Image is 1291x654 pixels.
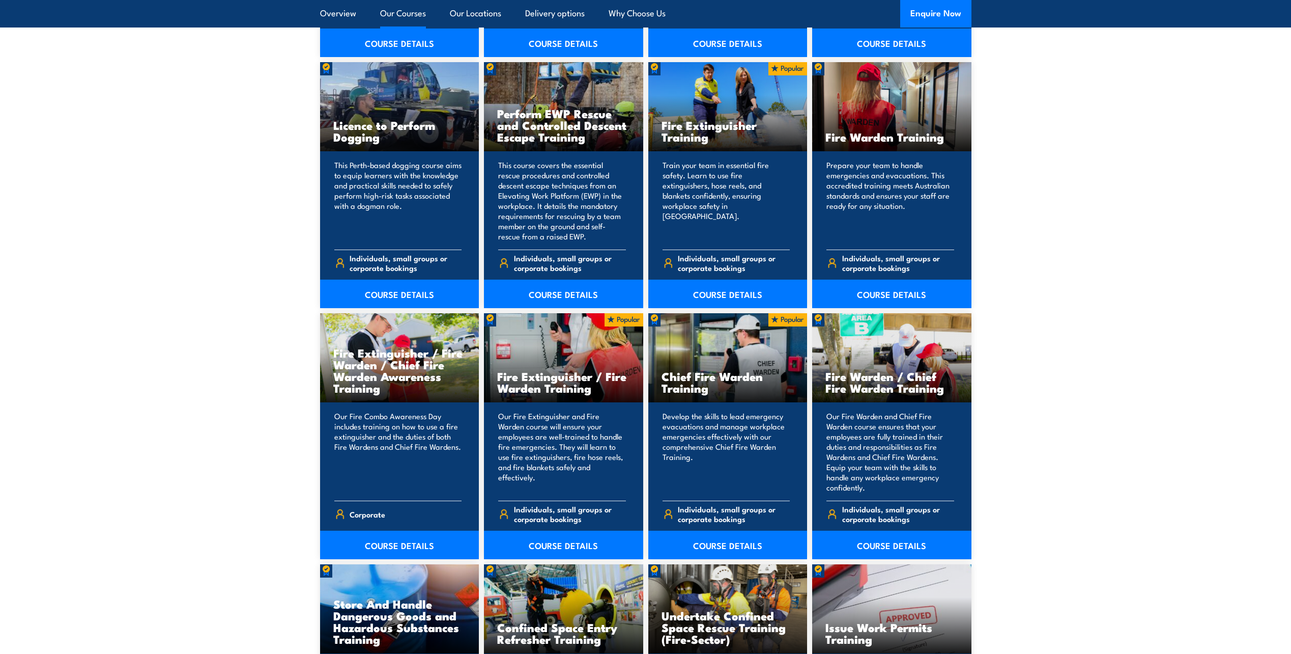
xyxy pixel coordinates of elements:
[498,160,626,241] p: This course covers the essential rescue procedures and controlled descent escape techniques from ...
[663,411,790,493] p: Develop the skills to lead emergency evacuations and manage workplace emergencies effectively wit...
[497,621,630,645] h3: Confined Space Entry Refresher Training
[334,160,462,241] p: This Perth-based dogging course aims to equip learners with the knowledge and practical skills ne...
[812,531,971,559] a: COURSE DETAILS
[320,531,479,559] a: COURSE DETAILS
[514,253,626,272] span: Individuals, small groups or corporate bookings
[825,131,958,143] h3: Fire Warden Training
[648,29,808,57] a: COURSE DETAILS
[825,621,958,645] h3: Issue Work Permits Training
[826,160,954,241] p: Prepare your team to handle emergencies and evacuations. This accredited training meets Australia...
[648,531,808,559] a: COURSE DETAILS
[498,411,626,493] p: Our Fire Extinguisher and Fire Warden course will ensure your employees are well-trained to handl...
[514,504,626,524] span: Individuals, small groups or corporate bookings
[842,504,954,524] span: Individuals, small groups or corporate bookings
[678,253,790,272] span: Individuals, small groups or corporate bookings
[497,370,630,394] h3: Fire Extinguisher / Fire Warden Training
[350,253,462,272] span: Individuals, small groups or corporate bookings
[662,610,794,645] h3: Undertake Confined Space Rescue Training (Fire-Sector)
[320,280,479,308] a: COURSE DETAILS
[350,506,385,522] span: Corporate
[825,370,958,394] h3: Fire Warden / Chief Fire Warden Training
[678,504,790,524] span: Individuals, small groups or corporate bookings
[812,29,971,57] a: COURSE DETAILS
[662,119,794,143] h3: Fire Extinguisher Training
[333,347,466,394] h3: Fire Extinguisher / Fire Warden / Chief Fire Warden Awareness Training
[812,280,971,308] a: COURSE DETAILS
[662,370,794,394] h3: Chief Fire Warden Training
[484,531,643,559] a: COURSE DETAILS
[648,280,808,308] a: COURSE DETAILS
[334,411,462,493] p: Our Fire Combo Awareness Day includes training on how to use a fire extinguisher and the duties o...
[484,29,643,57] a: COURSE DETAILS
[484,280,643,308] a: COURSE DETAILS
[663,160,790,241] p: Train your team in essential fire safety. Learn to use fire extinguishers, hose reels, and blanke...
[333,119,466,143] h3: Licence to Perform Dogging
[497,107,630,143] h3: Perform EWP Rescue and Controlled Descent Escape Training
[842,253,954,272] span: Individuals, small groups or corporate bookings
[826,411,954,493] p: Our Fire Warden and Chief Fire Warden course ensures that your employees are fully trained in the...
[320,29,479,57] a: COURSE DETAILS
[333,598,466,645] h3: Store And Handle Dangerous Goods and Hazardous Substances Training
